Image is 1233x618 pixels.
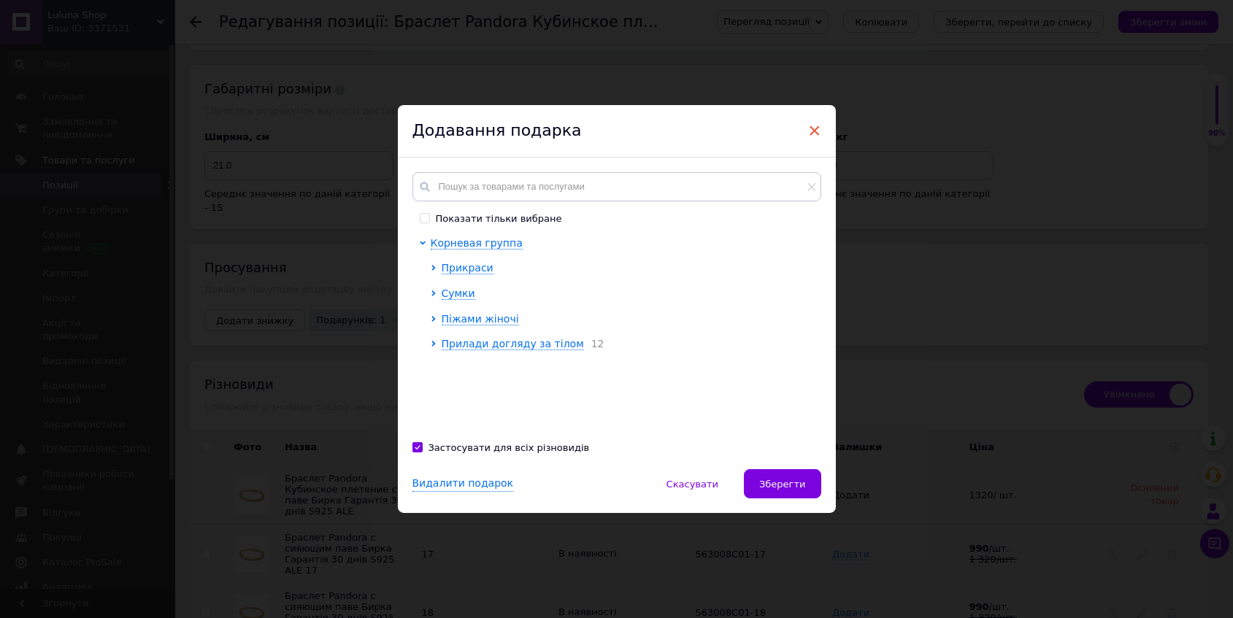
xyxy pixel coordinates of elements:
[436,212,562,225] div: Показати тільки вибране
[431,237,523,249] span: Корневая группа
[759,479,805,490] span: Зберегти
[442,287,475,299] span: Сумки
[412,476,514,492] div: Видалити подарок
[667,479,718,490] span: Скасувати
[429,441,590,455] div: Застосувати для всіх різновидів
[442,262,493,274] span: Прикраси
[442,338,584,349] span: Прилади догляду за тілом
[808,118,821,143] span: ×
[412,172,821,201] input: Пошук за товарами та послугами
[744,469,821,498] button: Зберегти
[412,121,582,139] span: Додавання подарка
[651,469,734,498] button: Скасувати
[442,313,519,325] span: Піжами жіночі
[584,338,604,349] span: 12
